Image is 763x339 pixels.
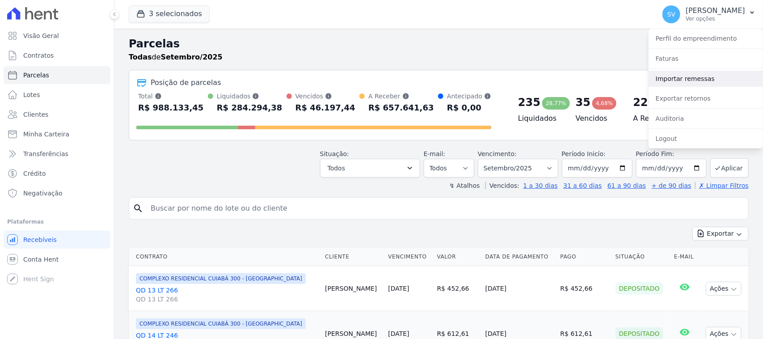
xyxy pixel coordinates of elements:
a: Logout [649,131,763,147]
label: Período Fim: [636,149,707,159]
span: Minha Carteira [23,130,69,139]
a: Contratos [4,47,110,64]
label: Vencimento: [478,150,517,157]
td: R$ 452,66 [557,266,612,311]
a: Lotes [4,86,110,104]
div: R$ 46.197,44 [295,101,355,115]
h4: Liquidados [518,113,561,124]
div: Liquidados [217,92,282,101]
span: Todos [328,163,345,174]
button: Todos [320,159,420,178]
span: Lotes [23,90,40,99]
th: Valor [434,248,482,266]
label: Situação: [320,150,349,157]
span: Recebíveis [23,235,57,244]
span: Parcelas [23,71,49,80]
a: Importar remessas [649,71,763,87]
a: Crédito [4,165,110,182]
th: Situação [612,248,670,266]
a: Negativação [4,184,110,202]
span: COMPLEXO RESIDENCIAL CUIABÁ 300 - [GEOGRAPHIC_DATA] [136,273,306,284]
th: Pago [557,248,612,266]
span: Contratos [23,51,54,60]
strong: Todas [129,53,152,61]
label: Período Inicío: [562,150,606,157]
a: [DATE] [388,330,409,337]
div: Depositado [615,282,663,295]
div: 35 [576,95,590,110]
p: Ver opções [686,15,745,22]
div: A Receber [368,92,434,101]
a: 61 a 90 dias [607,182,646,189]
span: Visão Geral [23,31,59,40]
div: 235 [518,95,540,110]
a: Faturas [649,51,763,67]
td: [DATE] [482,266,557,311]
div: 28,77% [542,97,570,110]
button: 3 selecionados [129,5,210,22]
td: [PERSON_NAME] [321,266,384,311]
div: R$ 284.294,38 [217,101,282,115]
label: ↯ Atalhos [449,182,480,189]
a: Visão Geral [4,27,110,45]
span: COMPLEXO RESIDENCIAL CUIABÁ 300 - [GEOGRAPHIC_DATA] [136,318,306,329]
th: Cliente [321,248,384,266]
span: Crédito [23,169,46,178]
td: R$ 452,66 [434,266,482,311]
a: 1 a 30 dias [523,182,558,189]
div: 220 [633,95,656,110]
label: E-mail: [424,150,446,157]
div: Plataformas [7,216,107,227]
i: search [133,203,143,214]
h2: Parcelas [129,36,749,52]
h4: Vencidos [576,113,619,124]
div: Total [138,92,204,101]
a: Exportar retornos [649,90,763,106]
div: Antecipado [447,92,491,101]
span: Negativação [23,189,63,198]
a: Auditoria [649,110,763,127]
p: [PERSON_NAME] [686,6,745,15]
p: de [129,52,223,63]
a: Perfil do empreendimento [649,30,763,47]
span: Transferências [23,149,68,158]
strong: Setembro/2025 [161,53,223,61]
button: Aplicar [710,158,749,178]
label: Vencidos: [485,182,519,189]
a: 31 a 60 dias [563,182,602,189]
a: Parcelas [4,66,110,84]
a: Recebíveis [4,231,110,249]
span: SV [667,11,675,17]
button: Exportar [692,227,749,241]
div: Vencidos [295,92,355,101]
div: Posição de parcelas [151,77,221,88]
th: Contrato [129,248,321,266]
div: R$ 988.133,45 [138,101,204,115]
div: R$ 657.641,63 [368,101,434,115]
button: SV [PERSON_NAME] Ver opções [655,2,763,27]
input: Buscar por nome do lote ou do cliente [145,199,745,217]
a: + de 90 dias [652,182,691,189]
th: Data de Pagamento [482,248,557,266]
div: 4,68% [592,97,616,110]
a: Transferências [4,145,110,163]
a: Clientes [4,106,110,123]
a: Minha Carteira [4,125,110,143]
span: Clientes [23,110,48,119]
span: QD 13 LT 266 [136,295,318,304]
h4: A Receber [633,113,677,124]
a: [DATE] [388,285,409,292]
th: Vencimento [384,248,433,266]
button: Ações [706,282,742,296]
span: Conta Hent [23,255,59,264]
a: QD 13 LT 266QD 13 LT 266 [136,286,318,304]
th: E-mail [670,248,699,266]
a: ✗ Limpar Filtros [695,182,749,189]
div: R$ 0,00 [447,101,491,115]
a: Conta Hent [4,250,110,268]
